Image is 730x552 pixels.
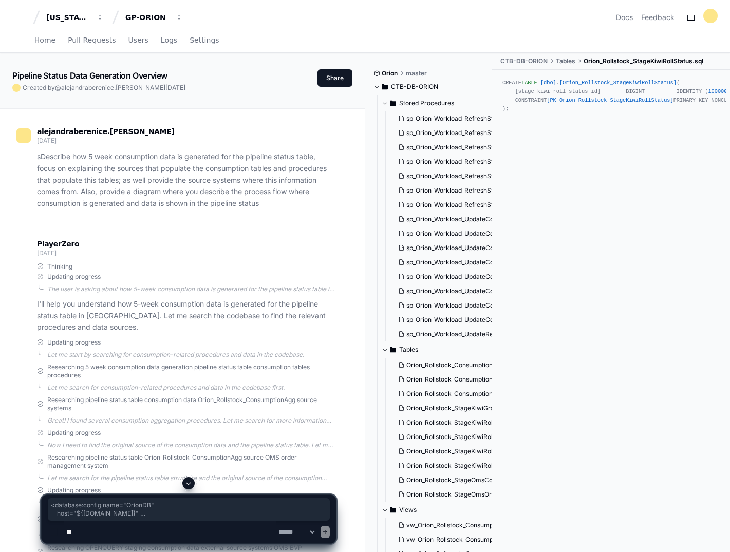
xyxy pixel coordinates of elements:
[394,459,495,473] button: Orion_Rollstock_StageKiwiRollUsage.sql
[47,363,336,379] span: Researching 5 week consumption data generation pipeline status table consumption tables procedures
[373,79,485,95] button: CTB-DB-ORION
[382,81,388,93] svg: Directory
[406,172,571,180] span: sp_Orion_Workload_RefreshStageOmsOrderStatusDtl.sql
[406,476,525,484] span: Orion_Rollstock_StageOmsConsignee.sql
[23,84,185,92] span: Created by
[394,212,495,226] button: sp_Orion_Workload_UpdateConsumptionAgg.sql
[394,226,495,241] button: sp_Orion_Workload_UpdateConsumptionAggStat13wkPY.sql
[34,37,55,43] span: Home
[47,285,336,293] div: The user is asking about how 5-week consumption data is generated for the pipeline status table i...
[406,404,519,412] span: Orion_Rollstock_StageKiwiGradeCd.sql
[382,69,398,78] span: Orion
[68,29,116,52] a: Pull Requests
[382,95,493,111] button: Stored Procedures
[394,270,495,284] button: sp_Orion_Workload_UpdateConsumptionAggStat5wkCY.sql
[128,29,148,52] a: Users
[406,375,550,384] span: Orion_Rollstock_ConsumptionAggStat52wkCY.sql
[394,298,495,313] button: sp_Orion_Workload_UpdateConsumptionDtl.sql
[394,372,495,387] button: Orion_Rollstock_ConsumptionAggStat52wkCY.sql
[394,444,495,459] button: Orion_Rollstock_StageKiwiRollStatus.sql
[540,80,556,86] span: [dbo]
[55,84,61,91] span: @
[394,415,495,430] button: Orion_Rollstock_StageKiwiRollReceipt_Bk.sql
[47,384,336,392] div: Let me search for consumption-related procedures and data in the codebase first.
[394,111,495,126] button: sp_Orion_Workload_RefreshStageBvpRollStatus.sql
[61,84,165,91] span: alejandraberenice.[PERSON_NAME]
[406,230,580,238] span: sp_Orion_Workload_UpdateConsumptionAggStat13wkPY.sql
[406,115,554,123] span: sp_Orion_Workload_RefreshStageBvpRollStatus.sql
[47,351,336,359] div: Let me start by searching for consumption-related procedures and data in the codebase.
[47,416,336,425] div: Great! I found several consumption aggregation procedures. Let me search for more information abo...
[394,284,495,298] button: sp_Orion_Workload_UpdateConsumptionAggStat5wkPY.sql
[502,79,720,114] div: CREATE . ( [stage_kiwi_roll_status_id] BIGINT IDENTITY ( , ) NOT NULL, VARCHAR ( ) NULL, VARCHAR ...
[47,453,336,470] span: Researching pipeline status table Orion_Rollstock_ConsumptionAgg source OMS order management system
[42,8,108,27] button: [US_STATE] Pacific
[406,129,570,137] span: sp_Orion_Workload_RefreshStageBvpRollTransaction.sql
[406,258,582,267] span: sp_Orion_Workload_UpdateConsumptionAggStat52wkCY.sql
[406,201,575,209] span: sp_Orion_Workload_RefreshStageOmsWhseReleaseDtl.sql
[47,273,101,281] span: Updating progress
[37,298,336,333] p: I'll help you understand how 5-week consumption data is generated for the pipeline status table i...
[37,137,56,144] span: [DATE]
[394,358,495,372] button: Orion_Rollstock_ConsumptionAgg.sql
[399,346,418,354] span: Tables
[406,287,577,295] span: sp_Orion_Workload_UpdateConsumptionAggStat5wkPY.sql
[68,37,116,43] span: Pull Requests
[394,140,495,155] button: sp_Orion_Workload_RefreshStageItransRailcarDtl.sql
[641,12,675,23] button: Feedback
[406,330,526,338] span: sp_Orion_Workload_UpdateReceiptDtl.sql
[165,84,185,91] span: [DATE]
[390,97,396,109] svg: Directory
[399,99,454,107] span: Stored Procedures
[190,29,219,52] a: Settings
[406,143,559,151] span: sp_Orion_Workload_RefreshStageItransRailcarDtl.sql
[406,273,578,281] span: sp_Orion_Workload_UpdateConsumptionAggStat5wkCY.sql
[317,69,352,87] button: Share
[161,37,177,43] span: Logs
[34,29,55,52] a: Home
[556,57,575,65] span: Tables
[37,151,336,210] p: sDescribe how 5 week consumption data is generated for the pipeline status table, focus on explai...
[406,433,526,441] span: Orion_Rollstock_StageKiwiRollReceipt.sql
[125,12,170,23] div: GP-ORION
[390,344,396,356] svg: Directory
[47,441,336,449] div: Now I need to find the original source of the consumption data and the pipeline status table. Let...
[616,12,633,23] a: Docs
[46,12,90,23] div: [US_STATE] Pacific
[391,83,438,91] span: CTB-DB-ORION
[406,215,545,223] span: sp_Orion_Workload_UpdateConsumptionAgg.sql
[394,241,495,255] button: sp_Orion_Workload_UpdateConsumptionAggStat26wkCY.sql
[394,198,495,212] button: sp_Orion_Workload_RefreshStageOmsWhseReleaseDtl.sql
[190,37,219,43] span: Settings
[12,70,167,81] app-text-character-animate: Pipeline Status Data Generation Overview
[47,429,101,437] span: Updating progress
[394,155,495,169] button: sp_Orion_Workload_RefreshStageOmsInventDtl.sql
[406,447,522,455] span: Orion_Rollstock_StageKiwiRollStatus.sql
[394,169,495,183] button: sp_Orion_Workload_RefreshStageOmsOrderStatusDtl.sql
[128,37,148,43] span: Users
[406,418,536,427] span: Orion_Rollstock_StageKiwiRollReceipt_Bk.sql
[394,327,495,341] button: sp_Orion_Workload_UpdateReceiptDtl.sql
[47,396,336,412] span: Researching pipeline status table consumption data Orion_Rollstock_ConsumptionAgg source systems
[406,390,511,398] span: Orion_Rollstock_ConsumptionDtl.sql
[406,186,557,195] span: sp_Orion_Workload_RefreshStageOmsReceiptDtl.sql
[47,474,336,482] div: Let me search for the pipeline status table structure and the original source of the consumption ...
[559,80,677,86] span: [Orion_Rollstock_StageKiwiRollStatus]
[37,249,56,257] span: [DATE]
[394,430,495,444] button: Orion_Rollstock_StageKiwiRollReceipt.sql
[382,341,493,358] button: Tables
[406,361,514,369] span: Orion_Rollstock_ConsumptionAgg.sql
[547,97,673,103] span: [PK_Orion_Rollstock_StageKiwiRollStatus]
[394,255,495,270] button: sp_Orion_Workload_UpdateConsumptionAggStat52wkCY.sql
[406,158,553,166] span: sp_Orion_Workload_RefreshStageOmsInventDtl.sql
[37,241,79,247] span: PlayerZero
[121,8,187,27] button: GP-ORION
[394,313,495,327] button: sp_Orion_Workload_UpdateConsumptionDtlDC.sql
[406,316,551,324] span: sp_Orion_Workload_UpdateConsumptionDtlDC.sql
[394,387,495,401] button: Orion_Rollstock_ConsumptionDtl.sql
[500,57,548,65] span: CTB-DB-ORION
[394,401,495,415] button: Orion_Rollstock_StageKiwiGradeCd.sql
[47,338,101,347] span: Updating progress
[394,126,495,140] button: sp_Orion_Workload_RefreshStageBvpRollTransaction.sql
[394,473,495,487] button: Orion_Rollstock_StageOmsConsignee.sql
